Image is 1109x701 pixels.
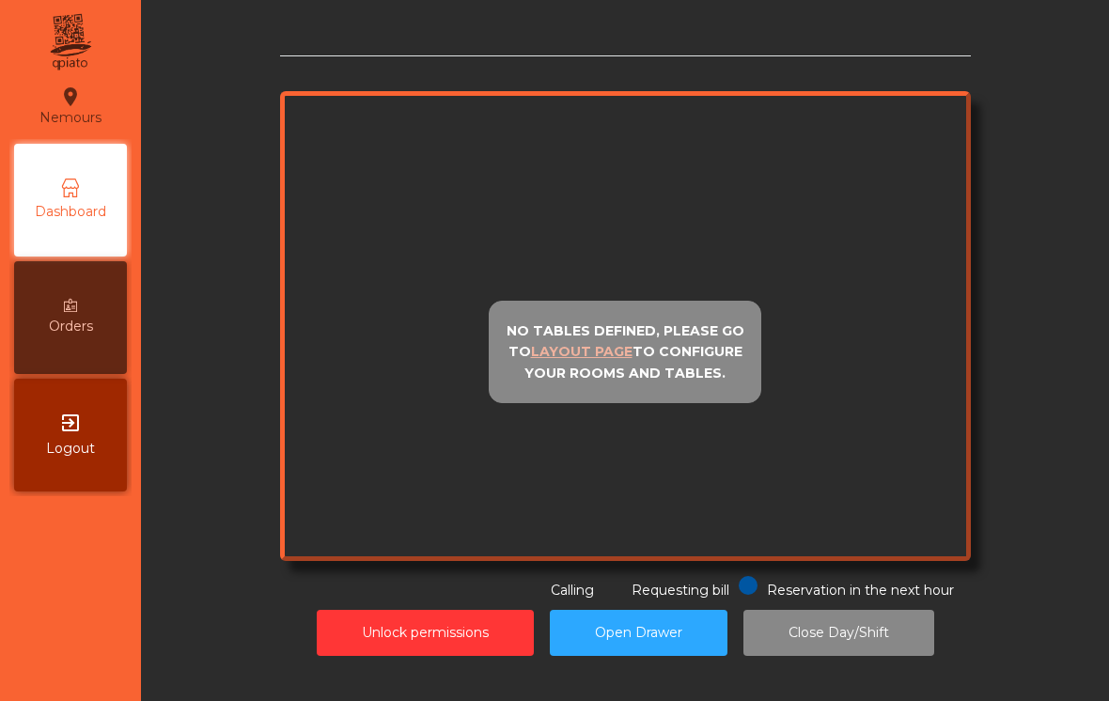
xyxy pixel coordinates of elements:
span: Logout [46,439,95,459]
p: No tables defined, please go to to configure your rooms and tables. [497,320,753,384]
span: Reservation in the next hour [767,582,954,599]
button: Open Drawer [550,610,727,656]
div: Nemours [39,83,102,130]
span: Dashboard [35,202,106,222]
i: location_on [59,86,82,108]
span: Orders [49,317,93,336]
button: Close Day/Shift [743,610,934,656]
span: Requesting bill [632,582,729,599]
button: Unlock permissions [317,610,534,656]
i: exit_to_app [59,412,82,434]
span: Calling [551,582,594,599]
u: layout page [531,343,633,360]
img: qpiato [47,9,93,75]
